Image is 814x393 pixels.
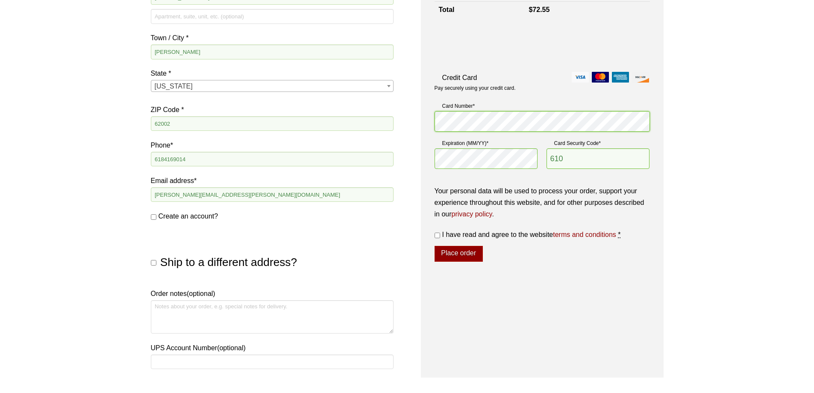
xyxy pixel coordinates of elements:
span: (optional) [217,344,246,352]
label: Expiration (MM/YY) [435,139,538,148]
span: State [151,80,394,92]
a: privacy policy [452,210,492,218]
img: visa [572,72,589,83]
button: Place order [435,246,483,262]
input: CSC [547,148,650,169]
abbr: required [618,231,620,238]
input: I have read and agree to the websiteterms and conditions * [435,233,440,238]
span: Create an account? [159,213,218,220]
span: $ [529,6,532,13]
a: terms and conditions [553,231,616,238]
p: Pay securely using your credit card. [435,85,650,92]
fieldset: Payment Info [435,98,650,176]
span: I have read and agree to the website [442,231,616,238]
label: Town / City [151,32,394,44]
bdi: 72.55 [529,6,550,13]
iframe: reCAPTCHA [435,27,564,60]
label: State [151,68,394,79]
input: Apartment, suite, unit, etc. (optional) [151,9,394,24]
input: Ship to a different address? [151,260,156,266]
img: mastercard [592,72,609,83]
p: Your personal data will be used to process your order, support your experience throughout this we... [435,185,650,220]
label: Order notes [151,288,394,299]
label: Card Number [435,102,650,110]
label: ZIP Code [151,104,394,115]
label: Phone [151,139,394,151]
span: (optional) [187,290,215,297]
input: Create an account? [151,214,156,220]
label: Credit Card [435,72,650,83]
span: Illinois [151,80,393,92]
label: Card Security Code [547,139,650,148]
label: UPS Account Number [151,342,394,354]
img: discover [632,72,649,83]
label: Email address [151,175,394,186]
img: amex [612,72,629,83]
span: Ship to a different address? [160,256,297,269]
th: Total [435,1,525,18]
